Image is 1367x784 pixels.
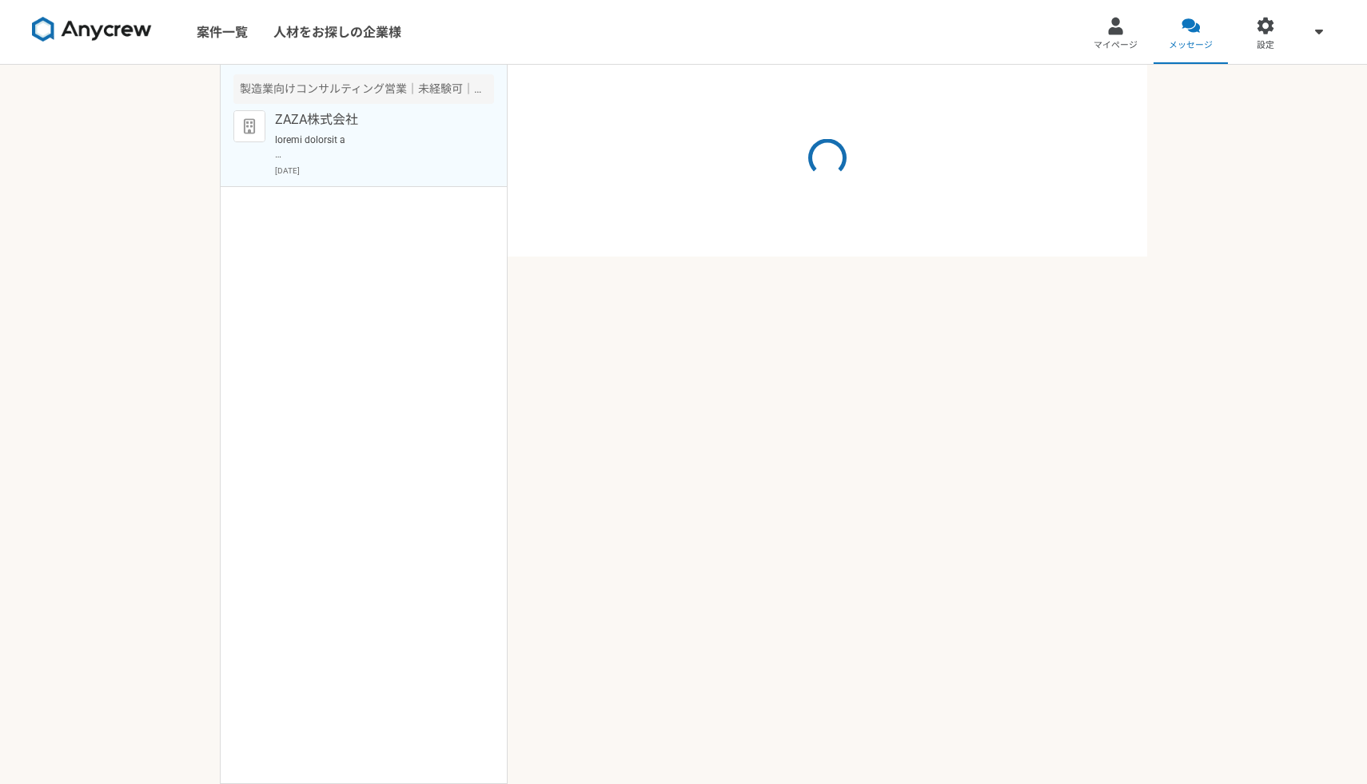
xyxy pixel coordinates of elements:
p: loremi dolorsit a consec、adipisc。 ELITseddoeiusmod。 temporincidi、utlaboreetdolor・magn・ALIquae、ADM... [275,133,472,161]
span: マイページ [1094,39,1138,52]
img: 8DqYSo04kwAAAAASUVORK5CYII= [32,17,152,42]
p: ZAZA株式会社 [275,110,472,129]
p: [DATE] [275,165,494,177]
span: メッセージ [1169,39,1213,52]
span: 設定 [1257,39,1274,52]
div: 製造業向けコンサルティング営業｜未経験可｜法人営業としてキャリアアップしたい方 [233,74,494,104]
img: default_org_logo-42cde973f59100197ec2c8e796e4974ac8490bb5b08a0eb061ff975e4574aa76.png [233,110,265,142]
